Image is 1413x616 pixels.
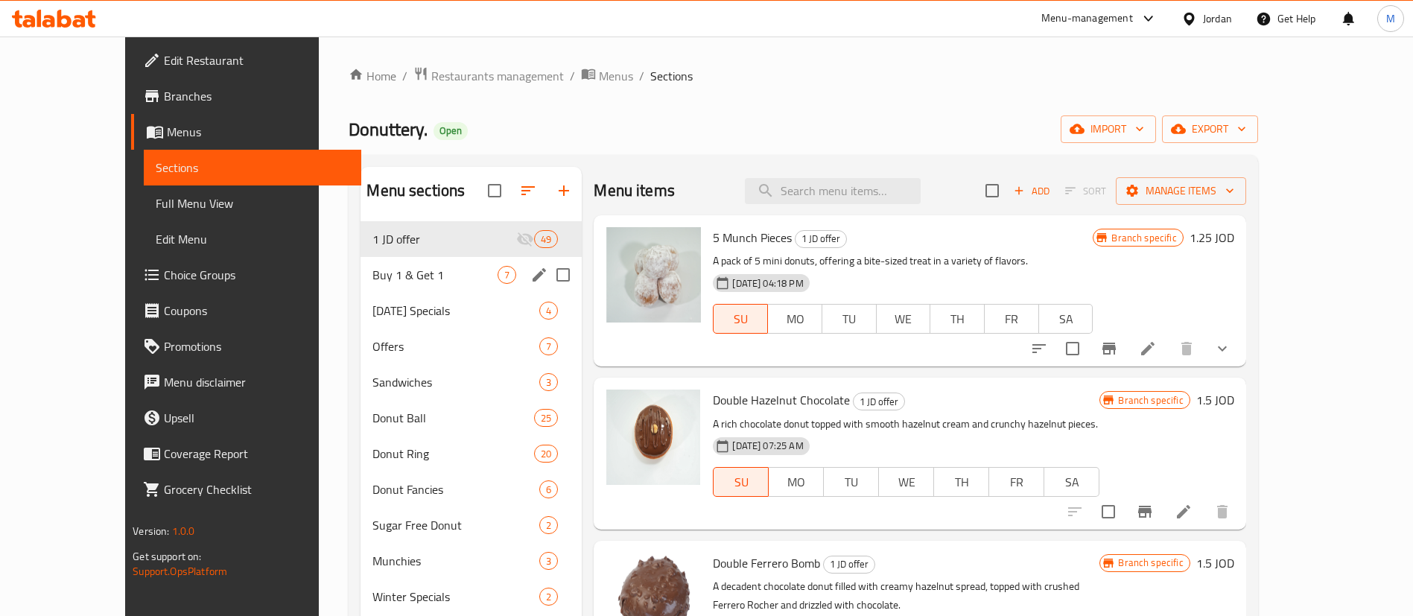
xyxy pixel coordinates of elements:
[1127,494,1163,530] button: Branch-specific-item
[516,230,534,248] svg: Inactive section
[144,185,361,221] a: Full Menu View
[144,150,361,185] a: Sections
[164,445,349,463] span: Coverage Report
[164,266,349,284] span: Choice Groups
[498,266,516,284] div: items
[830,471,873,493] span: TU
[539,516,558,534] div: items
[434,122,468,140] div: Open
[936,308,979,330] span: TH
[539,552,558,570] div: items
[854,393,904,410] span: 1 JD offer
[372,373,539,391] span: Sandwiches
[372,445,534,463] div: Donut Ring
[1203,10,1232,27] div: Jordan
[639,67,644,85] li: /
[372,266,498,284] span: Buy 1 & Get 1
[361,543,582,579] div: Munchies3
[1386,10,1395,27] span: M
[606,390,701,485] img: Double Hazelnut Chocolate
[510,173,546,209] span: Sort sections
[133,521,169,541] span: Version:
[131,42,361,78] a: Edit Restaurant
[1044,467,1099,497] button: SA
[1174,120,1246,139] span: export
[372,516,539,534] div: Sugar Free Donut
[372,302,539,320] div: Ramadan Specials
[570,67,575,85] li: /
[1073,120,1144,139] span: import
[594,180,675,202] h2: Menu items
[1116,177,1246,205] button: Manage items
[940,471,983,493] span: TH
[479,175,510,206] span: Select all sections
[372,409,534,427] span: Donut Ball
[795,230,847,248] div: 1 JD offer
[535,232,557,247] span: 49
[164,373,349,391] span: Menu disclaimer
[131,78,361,114] a: Branches
[713,552,820,574] span: Double Ferrero Bomb
[534,445,558,463] div: items
[131,436,361,471] a: Coverage Report
[431,67,564,85] span: Restaurants management
[164,337,349,355] span: Promotions
[1190,227,1234,248] h6: 1.25 JOD
[1169,331,1204,366] button: delete
[540,483,557,497] span: 6
[713,304,768,334] button: SU
[767,304,822,334] button: MO
[539,480,558,498] div: items
[366,180,465,202] h2: Menu sections
[853,393,905,410] div: 1 JD offer
[131,257,361,293] a: Choice Groups
[361,471,582,507] div: Donut Fancies6
[372,337,539,355] span: Offers
[1162,115,1258,143] button: export
[768,467,824,497] button: MO
[713,577,1099,615] p: A decadent chocolate donut filled with creamy hazelnut spread, topped with crushed Ferrero Rocher...
[1204,494,1240,530] button: delete
[1112,393,1189,407] span: Branch specific
[1050,471,1093,493] span: SA
[1105,231,1182,245] span: Branch specific
[876,304,931,334] button: WE
[372,302,539,320] span: [DATE] Specials
[156,159,349,177] span: Sections
[156,194,349,212] span: Full Menu View
[883,308,925,330] span: WE
[361,293,582,328] div: [DATE] Specials4
[885,471,928,493] span: WE
[539,373,558,391] div: items
[413,66,564,86] a: Restaurants management
[991,308,1033,330] span: FR
[164,480,349,498] span: Grocery Checklist
[713,226,792,249] span: 5 Munch Pieces
[164,51,349,69] span: Edit Restaurant
[1093,496,1124,527] span: Select to update
[1061,115,1156,143] button: import
[1012,182,1052,200] span: Add
[372,230,516,248] span: 1 JD offer
[878,467,934,497] button: WE
[546,173,582,209] button: Add section
[1008,180,1055,203] button: Add
[540,375,557,390] span: 3
[164,302,349,320] span: Coupons
[650,67,693,85] span: Sections
[372,480,539,498] span: Donut Fancies
[1045,308,1087,330] span: SA
[402,67,407,85] li: /
[133,562,227,581] a: Support.OpsPlatform
[995,471,1038,493] span: FR
[1021,331,1057,366] button: sort-choices
[745,178,921,204] input: search
[131,400,361,436] a: Upsell
[434,124,468,137] span: Open
[775,471,818,493] span: MO
[713,415,1099,434] p: A rich chocolate donut topped with smooth hazelnut cream and crunchy hazelnut pieces.
[720,308,762,330] span: SU
[539,302,558,320] div: items
[361,507,582,543] div: Sugar Free Donut2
